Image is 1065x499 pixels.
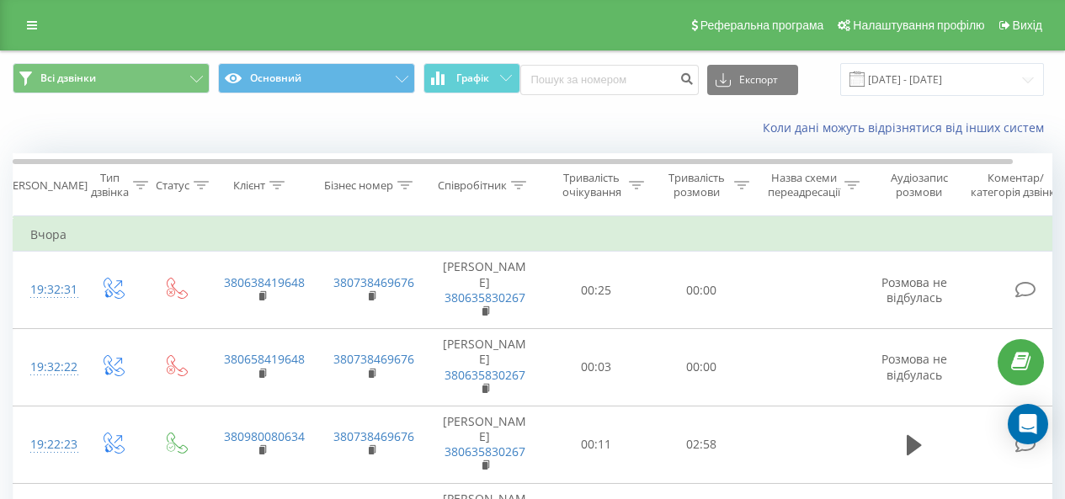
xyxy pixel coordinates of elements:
[558,171,625,199] div: Тривалість очікування
[881,274,947,305] span: Розмова не відбулась
[426,329,544,406] td: [PERSON_NAME]
[544,252,649,329] td: 00:25
[544,406,649,483] td: 00:11
[456,72,489,84] span: Графік
[13,63,210,93] button: Всі дзвінки
[700,19,824,32] span: Реферальна програма
[520,65,699,95] input: Пошук за номером
[763,119,1052,135] a: Коли дані можуть відрізнятися вiд інших систем
[1008,404,1048,444] div: Open Intercom Messenger
[544,329,649,406] td: 00:03
[333,274,414,290] a: 380738469676
[881,351,947,382] span: Розмова не відбулась
[853,19,984,32] span: Налаштування профілю
[3,178,88,193] div: [PERSON_NAME]
[224,428,305,444] a: 380980080634
[333,351,414,367] a: 380738469676
[445,367,525,383] a: 380635830267
[445,443,525,459] a: 380635830267
[445,289,525,305] a: 380635830267
[966,171,1065,199] div: Коментар/категорія дзвінка
[768,171,840,199] div: Назва схеми переадресації
[1013,19,1042,32] span: Вихід
[40,72,96,85] span: Всі дзвінки
[156,178,189,193] div: Статус
[224,274,305,290] a: 380638419648
[224,351,305,367] a: 380658419648
[878,171,960,199] div: Аудіозапис розмови
[218,63,415,93] button: Основний
[324,178,393,193] div: Бізнес номер
[649,252,754,329] td: 00:00
[30,428,64,461] div: 19:22:23
[426,406,544,483] td: [PERSON_NAME]
[233,178,265,193] div: Клієнт
[333,428,414,444] a: 380738469676
[426,252,544,329] td: [PERSON_NAME]
[438,178,507,193] div: Співробітник
[30,273,64,306] div: 19:32:31
[649,329,754,406] td: 00:00
[30,351,64,384] div: 19:32:22
[663,171,730,199] div: Тривалість розмови
[649,406,754,483] td: 02:58
[423,63,520,93] button: Графік
[707,65,798,95] button: Експорт
[91,171,129,199] div: Тип дзвінка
